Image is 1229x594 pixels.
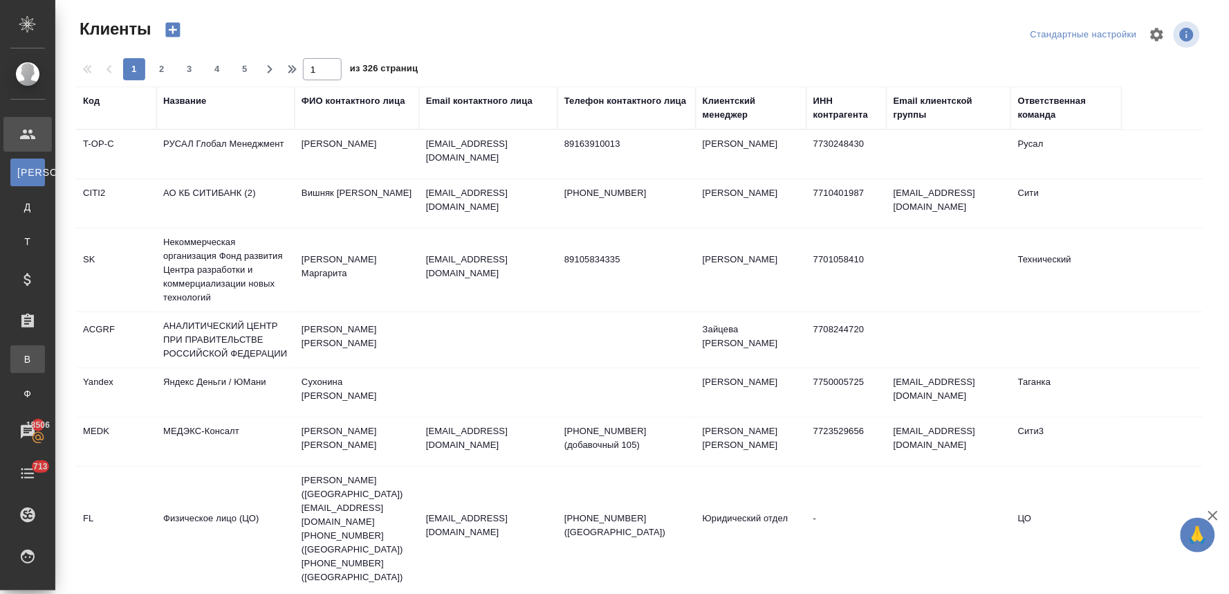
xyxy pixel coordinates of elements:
button: 3 [178,58,201,80]
td: - [806,505,887,553]
button: 🙏 [1181,518,1215,552]
a: [PERSON_NAME] [10,159,45,186]
td: FL [76,505,156,553]
a: В [10,345,45,373]
td: Сухонина [PERSON_NAME] [295,368,419,417]
td: MEDK [76,417,156,466]
button: 5 [234,58,256,80]
p: [PHONE_NUMBER] [564,186,689,200]
td: АО КБ СИТИБАНК (2) [156,179,295,228]
td: 7723529656 [806,417,887,466]
p: [EMAIL_ADDRESS][DOMAIN_NAME] [426,137,551,165]
button: Создать [156,18,190,42]
a: Д [10,193,45,221]
span: 2 [151,62,173,76]
td: 7701058410 [806,246,887,294]
span: Д [17,200,38,214]
td: РУСАЛ Глобал Менеджмент [156,130,295,179]
a: Т [10,228,45,255]
span: Т [17,235,38,249]
td: Сити [1011,179,1122,228]
div: Код [83,94,100,108]
td: Некоммерческая организация Фонд развития Центра разработки и коммерциализации новых технологий [156,228,295,312]
a: 713 [3,456,52,491]
div: ИНН контрагента [813,94,880,122]
td: 7730248430 [806,130,887,179]
td: 7708244720 [806,316,887,364]
td: Сити3 [1011,417,1122,466]
td: [PERSON_NAME] Маргарита [295,246,419,294]
p: [EMAIL_ADDRESS][DOMAIN_NAME] [426,424,551,452]
div: Email клиентской группы [894,94,1004,122]
span: Клиенты [76,18,151,40]
span: 🙏 [1186,521,1210,550]
td: Физическое лицо (ЦО) [156,505,295,553]
span: Ф [17,387,38,401]
td: 7750005725 [806,368,887,417]
span: 713 [25,460,56,474]
p: [PHONE_NUMBER] (добавочный 105) [564,424,689,452]
td: T-OP-C [76,130,156,179]
td: Юридический отдел [696,505,806,553]
p: 89163910013 [564,137,689,151]
p: [EMAIL_ADDRESS][DOMAIN_NAME] [426,512,551,539]
td: ACGRF [76,316,156,364]
td: SK [76,246,156,294]
div: ФИО контактного лица [302,94,405,108]
td: Yandex [76,368,156,417]
a: 18506 [3,415,52,449]
td: Яндекс Деньги / ЮМани [156,368,295,417]
span: из 326 страниц [350,60,418,80]
td: [PERSON_NAME] [696,130,806,179]
a: Ф [10,380,45,408]
div: Телефон контактного лица [564,94,687,108]
td: ЦО [1011,505,1122,553]
span: В [17,352,38,366]
p: [PHONE_NUMBER] ([GEOGRAPHIC_DATA]) [564,512,689,539]
td: [PERSON_NAME] [295,130,419,179]
span: Настроить таблицу [1140,18,1174,51]
td: Зайцева [PERSON_NAME] [696,316,806,364]
button: 2 [151,58,173,80]
div: split button [1027,24,1140,46]
button: 4 [206,58,228,80]
span: Посмотреть информацию [1174,21,1203,48]
td: Вишняк [PERSON_NAME] [295,179,419,228]
span: [PERSON_NAME] [17,165,38,179]
td: АНАЛИТИЧЕСКИЙ ЦЕНТР ПРИ ПРАВИТЕЛЬСТВЕ РОССИЙСКОЙ ФЕДЕРАЦИИ [156,312,295,368]
td: Таганка [1011,368,1122,417]
span: 3 [178,62,201,76]
td: [PERSON_NAME] ([GEOGRAPHIC_DATA]) [EMAIL_ADDRESS][DOMAIN_NAME] [PHONE_NUMBER] ([GEOGRAPHIC_DATA])... [295,467,419,591]
div: Название [163,94,206,108]
td: [PERSON_NAME] [696,246,806,294]
span: 5 [234,62,256,76]
td: [PERSON_NAME] [696,368,806,417]
td: 7710401987 [806,179,887,228]
div: Email контактного лица [426,94,533,108]
p: [EMAIL_ADDRESS][DOMAIN_NAME] [426,253,551,280]
td: [EMAIL_ADDRESS][DOMAIN_NAME] [887,179,1011,228]
div: Ответственная команда [1018,94,1115,122]
td: [EMAIL_ADDRESS][DOMAIN_NAME] [887,368,1011,417]
div: Клиентский менеджер [703,94,800,122]
td: МЕДЭКС-Консалт [156,417,295,466]
td: [PERSON_NAME] [PERSON_NAME] [295,417,419,466]
td: [EMAIL_ADDRESS][DOMAIN_NAME] [887,417,1011,466]
span: 4 [206,62,228,76]
td: [PERSON_NAME] [696,179,806,228]
p: 89105834335 [564,253,689,267]
td: [PERSON_NAME] [PERSON_NAME] [696,417,806,466]
td: [PERSON_NAME] [PERSON_NAME] [295,316,419,364]
p: [EMAIL_ADDRESS][DOMAIN_NAME] [426,186,551,214]
td: Русал [1011,130,1122,179]
td: Технический [1011,246,1122,294]
span: 18506 [18,418,58,432]
td: CITI2 [76,179,156,228]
